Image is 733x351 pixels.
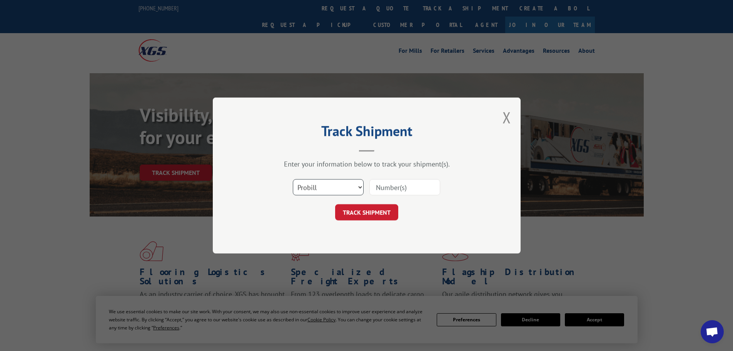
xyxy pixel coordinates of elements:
[335,204,398,220] button: TRACK SHIPMENT
[251,126,482,140] h2: Track Shipment
[701,320,724,343] div: Open chat
[369,179,440,195] input: Number(s)
[503,107,511,128] button: Close modal
[251,160,482,168] div: Enter your information below to track your shipment(s).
